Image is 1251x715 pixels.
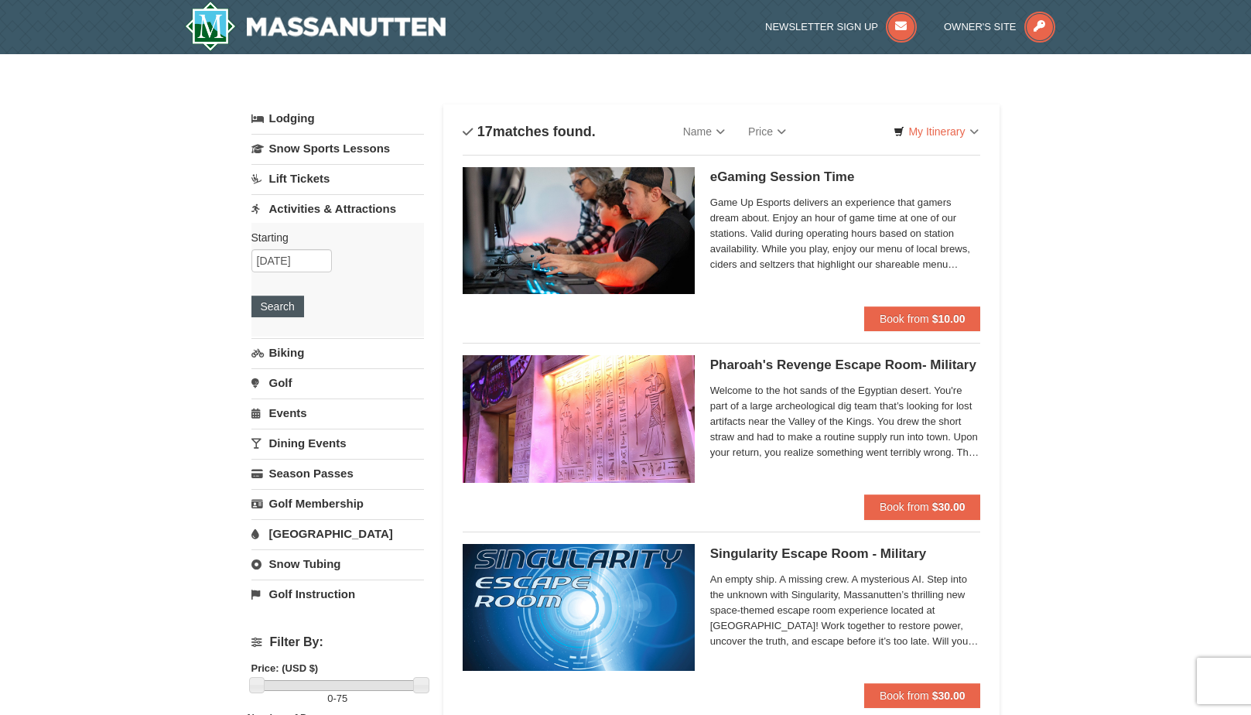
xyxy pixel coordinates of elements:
strong: $30.00 [932,501,966,513]
a: Price [737,116,798,147]
strong: Price: (USD $) [251,662,319,674]
a: Massanutten Resort [185,2,446,51]
a: Lodging [251,104,424,132]
a: [GEOGRAPHIC_DATA] [251,519,424,548]
span: Welcome to the hot sands of the Egyptian desert. You're part of a large archeological dig team th... [710,383,981,460]
a: Season Passes [251,459,424,487]
button: Book from $10.00 [864,306,981,331]
img: 6619913-410-20a124c9.jpg [463,355,695,482]
img: 19664770-34-0b975b5b.jpg [463,167,695,294]
span: Game Up Esports delivers an experience that gamers dream about. Enjoy an hour of game time at one... [710,195,981,272]
a: Newsletter Sign Up [765,21,917,32]
h5: eGaming Session Time [710,169,981,185]
button: Search [251,296,304,317]
span: Newsletter Sign Up [765,21,878,32]
span: 17 [477,124,493,139]
h5: Singularity Escape Room - Military [710,546,981,562]
a: Golf Membership [251,489,424,518]
a: Activities & Attractions [251,194,424,223]
a: My Itinerary [884,120,988,143]
button: Book from $30.00 [864,683,981,708]
span: 0 [327,693,333,704]
span: Owner's Site [944,21,1017,32]
button: Book from $30.00 [864,494,981,519]
a: Lift Tickets [251,164,424,193]
span: 75 [337,693,347,704]
span: Book from [880,313,929,325]
a: Name [672,116,737,147]
a: Snow Sports Lessons [251,134,424,162]
img: Massanutten Resort Logo [185,2,446,51]
a: Events [251,399,424,427]
span: Book from [880,689,929,702]
h5: Pharoah's Revenge Escape Room- Military [710,357,981,373]
img: 6619913-520-2f5f5301.jpg [463,544,695,671]
label: - [251,691,424,706]
span: An empty ship. A missing crew. A mysterious AI. Step into the unknown with Singularity, Massanutt... [710,572,981,649]
a: Biking [251,338,424,367]
strong: $30.00 [932,689,966,702]
h4: matches found. [463,124,596,139]
a: Golf Instruction [251,580,424,608]
strong: $10.00 [932,313,966,325]
span: Book from [880,501,929,513]
label: Starting [251,230,412,245]
a: Snow Tubing [251,549,424,578]
a: Owner's Site [944,21,1055,32]
a: Dining Events [251,429,424,457]
h4: Filter By: [251,635,424,649]
a: Golf [251,368,424,397]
